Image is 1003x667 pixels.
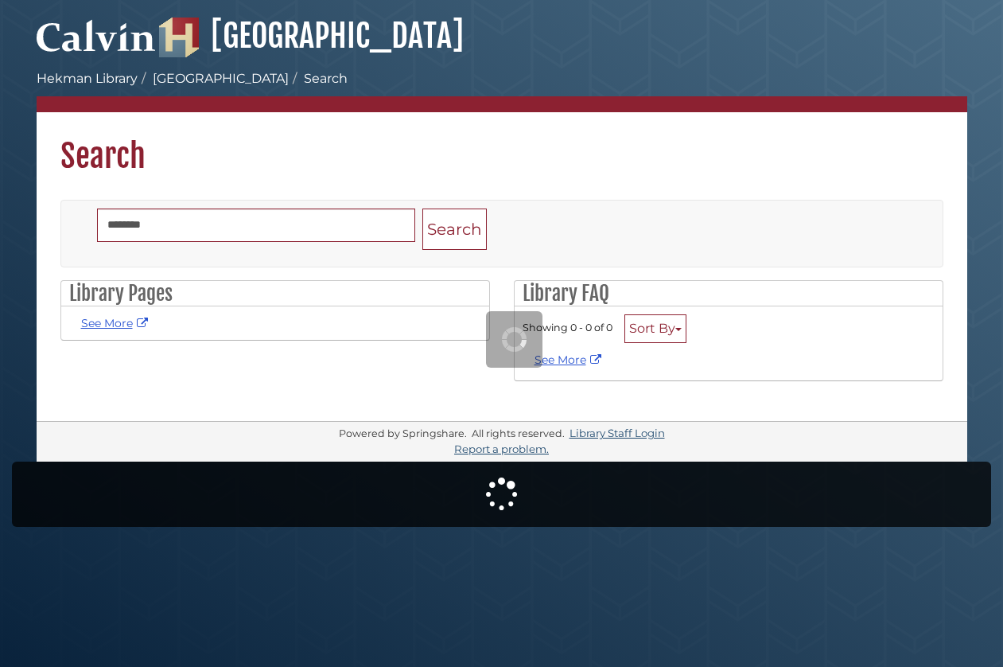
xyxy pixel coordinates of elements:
[289,69,348,88] li: Search
[159,16,464,56] a: [GEOGRAPHIC_DATA]
[624,314,686,343] button: Sort By
[336,427,469,439] div: Powered by Springshare.
[422,209,487,251] button: Search
[37,71,138,86] a: Hekman Library
[454,443,549,455] a: Report a problem.
[159,18,199,57] img: Hekman Library Logo
[81,316,152,330] a: See More
[502,327,527,352] img: Working...
[153,71,289,86] a: [GEOGRAPHIC_DATA]
[37,69,967,112] nav: breadcrumb
[523,322,612,333] span: Showing 0 - 0 of 0
[469,427,567,439] div: All rights reserved.
[37,112,967,176] h1: Search
[535,353,605,367] a: See More
[570,427,665,439] a: Library Staff Login
[515,281,943,306] h2: Library FAQ
[61,281,489,306] h2: Library Pages
[37,37,156,51] a: Calvin University
[37,13,156,57] img: Calvin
